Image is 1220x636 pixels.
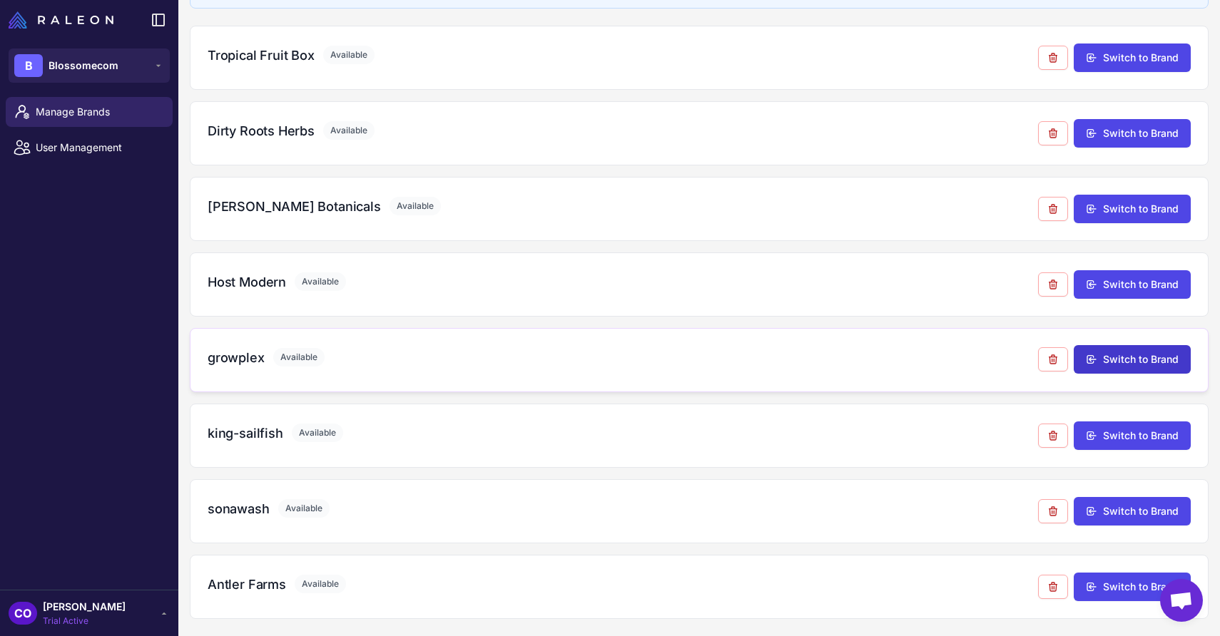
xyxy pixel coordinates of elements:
button: Switch to Brand [1074,119,1191,148]
button: Switch to Brand [1074,497,1191,525]
h3: growplex [208,348,265,367]
span: Available [295,272,346,291]
span: Manage Brands [36,104,161,120]
h3: Antler Farms [208,575,286,594]
h3: Host Modern [208,272,286,292]
button: BBlossomecom [9,48,170,83]
button: Remove from agency [1038,121,1068,145]
div: B [14,54,43,77]
button: Switch to Brand [1074,195,1191,223]
span: Available [273,348,325,366]
h3: Dirty Roots Herbs [208,121,315,140]
span: Available [295,575,346,593]
span: User Management [36,140,161,155]
button: Remove from agency [1038,575,1068,599]
span: Available [292,424,343,442]
span: Available [323,46,375,64]
button: Remove from agency [1038,499,1068,523]
span: [PERSON_NAME] [43,599,126,615]
button: Remove from agency [1038,46,1068,70]
span: Available [278,499,330,518]
button: Switch to Brand [1074,573,1191,601]
span: Available [390,197,441,215]
a: User Management [6,133,173,163]
h3: [PERSON_NAME] Botanicals [208,197,381,216]
img: Raleon Logo [9,11,113,29]
h3: king-sailfish [208,424,283,443]
div: CO [9,602,37,625]
button: Remove from agency [1038,197,1068,221]
h3: Tropical Fruit Box [208,46,315,65]
span: Blossomecom [49,58,118,73]
h3: sonawash [208,499,270,518]
button: Switch to Brand [1074,421,1191,450]
a: Manage Brands [6,97,173,127]
span: Available [323,121,375,140]
button: Remove from agency [1038,424,1068,448]
div: Open chat [1160,579,1203,622]
button: Switch to Brand [1074,43,1191,72]
span: Trial Active [43,615,126,627]
button: Switch to Brand [1074,345,1191,374]
button: Switch to Brand [1074,270,1191,299]
button: Remove from agency [1038,347,1068,371]
a: Raleon Logo [9,11,119,29]
button: Remove from agency [1038,272,1068,297]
